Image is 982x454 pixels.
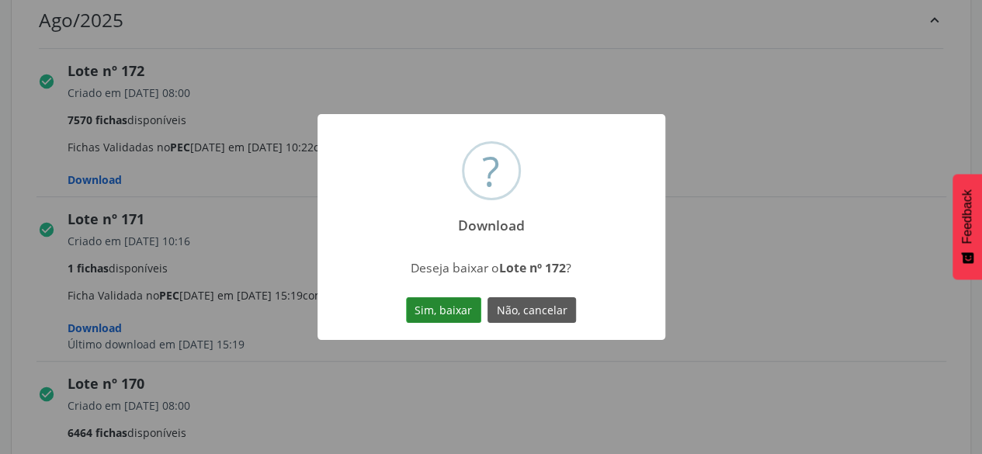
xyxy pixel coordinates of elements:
[354,259,628,276] div: Deseja baixar o ?
[960,189,974,244] span: Feedback
[482,144,500,198] div: ?
[499,259,566,276] strong: Lote nº 172
[406,297,481,324] button: Sim, baixar
[953,174,982,279] button: Feedback - Mostrar pesquisa
[444,206,538,234] h2: Download
[488,297,576,324] button: Não, cancelar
